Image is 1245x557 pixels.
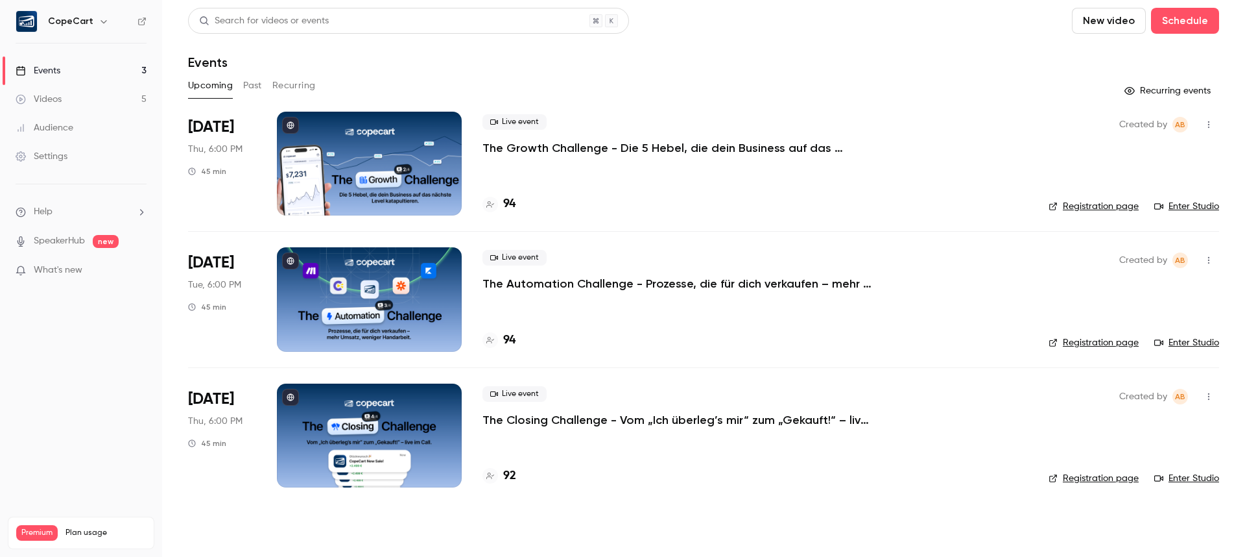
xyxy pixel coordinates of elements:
[188,166,226,177] div: 45 min
[1154,472,1219,485] a: Enter Studio
[272,75,316,96] button: Recurring
[482,114,547,130] span: Live event
[16,150,67,163] div: Settings
[482,250,547,266] span: Live event
[188,415,243,428] span: Thu, 6:00 PM
[482,386,547,402] span: Live event
[188,112,256,216] div: Oct 16 Thu, 6:00 PM (Europe/Rome)
[16,64,60,77] div: Events
[503,332,516,349] h4: 94
[1119,80,1219,101] button: Recurring events
[34,205,53,219] span: Help
[188,75,233,96] button: Upcoming
[188,302,226,312] div: 45 min
[1175,253,1185,268] span: AB
[243,75,262,96] button: Past
[34,264,82,277] span: What's new
[1151,8,1219,34] button: Schedule
[1154,200,1219,213] a: Enter Studio
[482,412,871,428] a: The Closing Challenge - Vom „Ich überleg’s mir“ zum „Gekauft!“ – live im Call.
[1172,253,1188,268] span: Anne Bertsch
[1172,117,1188,132] span: Anne Bertsch
[1049,200,1139,213] a: Registration page
[188,253,234,273] span: [DATE]
[1119,117,1167,132] span: Created by
[1072,8,1146,34] button: New video
[188,384,256,488] div: Oct 23 Thu, 6:00 PM (Europe/Rome)
[1175,389,1185,404] span: AB
[188,247,256,351] div: Oct 21 Tue, 6:00 PM (Europe/Rome)
[1119,389,1167,404] span: Created by
[482,195,516,213] a: 94
[188,55,228,70] h1: Events
[48,15,93,28] h6: CopeCart
[482,140,871,156] a: The Growth Challenge - Die 5 Hebel, die dein Business auf das nächste Level katapultieren
[1154,336,1219,349] a: Enter Studio
[16,93,62,106] div: Videos
[188,143,243,156] span: Thu, 6:00 PM
[16,205,147,219] li: help-dropdown-opener
[188,389,234,410] span: [DATE]
[34,234,85,248] a: SpeakerHub
[188,117,234,138] span: [DATE]
[503,467,516,485] h4: 92
[1172,389,1188,404] span: Anne Bertsch
[199,14,329,28] div: Search for videos or events
[482,276,871,291] a: The Automation Challenge - Prozesse, die für dich verkaufen – mehr Umsatz, weniger Handarbeit
[1119,253,1167,268] span: Created by
[188,278,241,291] span: Tue, 6:00 PM
[1049,472,1139,485] a: Registration page
[482,467,516,485] a: 92
[482,332,516,349] a: 94
[93,235,119,248] span: new
[16,121,73,134] div: Audience
[65,528,146,538] span: Plan usage
[1175,117,1185,132] span: AB
[188,438,226,449] div: 45 min
[16,11,37,32] img: CopeCart
[16,525,58,541] span: Premium
[1049,336,1139,349] a: Registration page
[503,195,516,213] h4: 94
